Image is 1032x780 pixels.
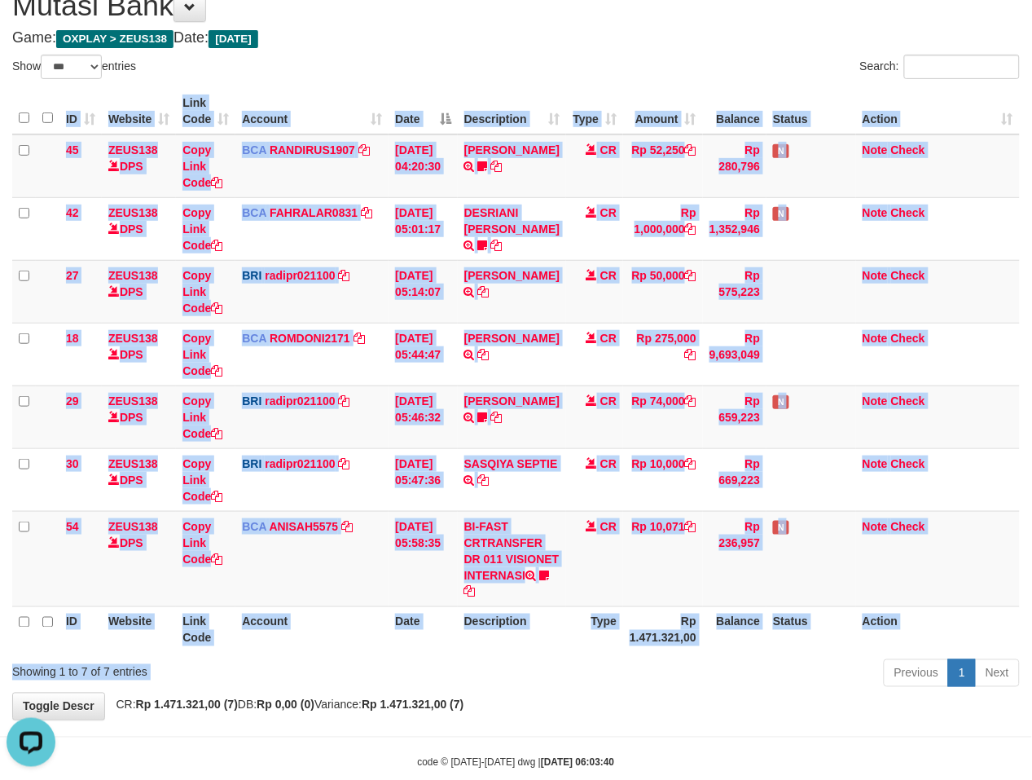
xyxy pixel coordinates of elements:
[108,520,158,533] a: ZEUS138
[102,448,176,511] td: DPS
[703,511,766,606] td: Rp 236,957
[339,269,350,282] a: Copy radipr021100 to clipboard
[863,269,888,282] a: Note
[623,88,703,134] th: Amount: activate to sort column ascending
[891,457,925,470] a: Check
[108,457,158,470] a: ZEUS138
[685,520,696,533] a: Copy Rp 10,071 to clipboard
[389,323,457,386] td: [DATE] 05:44:47
[623,606,703,653] th: Rp 1.471.321,00
[59,88,102,134] th: ID: activate to sort column ascending
[773,521,789,535] span: Has Note
[948,659,976,687] a: 1
[685,223,696,236] a: Copy Rp 1,000,000 to clipboard
[136,698,238,712] strong: Rp 1.471.321,00 (7)
[7,7,55,55] button: Open LiveChat chat widget
[12,658,418,681] div: Showing 1 to 7 of 7 entries
[685,269,696,282] a: Copy Rp 50,000 to clipboard
[242,332,266,345] span: BCA
[12,30,1020,46] h4: Game: Date:
[12,55,136,79] label: Show entries
[891,520,925,533] a: Check
[891,269,925,282] a: Check
[904,55,1020,79] input: Search:
[265,394,335,408] a: radipr021100
[66,394,79,408] span: 29
[389,197,457,260] td: [DATE] 05:01:17
[623,386,703,448] td: Rp 74,000
[354,332,365,345] a: Copy ROMDONI2171 to clipboard
[863,520,888,533] a: Note
[685,394,696,408] a: Copy Rp 74,000 to clipboard
[863,457,888,470] a: Note
[66,206,79,219] span: 42
[600,520,617,533] span: CR
[242,143,266,156] span: BCA
[863,332,888,345] a: Note
[176,88,235,134] th: Link Code: activate to sort column ascending
[182,394,222,440] a: Copy Link Code
[389,134,457,198] td: [DATE] 04:20:30
[108,269,158,282] a: ZEUS138
[102,134,176,198] td: DPS
[102,88,176,134] th: Website: activate to sort column ascending
[863,394,888,408] a: Note
[209,30,258,48] span: [DATE]
[458,88,566,134] th: Description: activate to sort column ascending
[685,143,696,156] a: Copy Rp 52,250 to clipboard
[108,143,158,156] a: ZEUS138
[703,88,766,134] th: Balance
[235,88,389,134] th: Account: activate to sort column ascending
[102,260,176,323] td: DPS
[41,55,102,79] select: Showentries
[464,585,476,598] a: Copy BI-FAST CRTRANSFER DR 011 VISIONET INTERNASI to clipboard
[464,143,560,156] a: [PERSON_NAME]
[891,394,925,408] a: Check
[464,206,560,236] a: DESRIANI [PERSON_NAME]
[891,143,925,156] a: Check
[773,395,789,409] span: Has Note
[685,348,696,361] a: Copy Rp 275,000 to clipboard
[339,457,350,470] a: Copy radipr021100 to clipboard
[265,269,335,282] a: radipr021100
[182,332,222,377] a: Copy Link Code
[102,197,176,260] td: DPS
[108,394,158,408] a: ZEUS138
[458,606,566,653] th: Description
[108,332,158,345] a: ZEUS138
[176,606,235,653] th: Link Code
[863,143,888,156] a: Note
[703,134,766,198] td: Rp 280,796
[703,448,766,511] td: Rp 669,223
[66,269,79,282] span: 27
[491,239,503,252] a: Copy DESRIANI NATALIS T to clipboard
[464,457,558,470] a: SASQIYA SEPTIE
[623,260,703,323] td: Rp 50,000
[389,88,457,134] th: Date: activate to sort column descending
[566,606,623,653] th: Type
[235,606,389,653] th: Account
[703,386,766,448] td: Rp 659,223
[478,348,490,361] a: Copy MUHAMMAD IQB to clipboard
[703,260,766,323] td: Rp 575,223
[491,160,503,173] a: Copy TENNY SETIAWAN to clipboard
[418,757,615,769] small: code © [DATE]-[DATE] dwg |
[265,457,335,470] a: radipr021100
[863,206,888,219] a: Note
[860,55,1020,79] label: Search:
[685,457,696,470] a: Copy Rp 10,000 to clipboard
[270,206,358,219] a: FAHRALAR0831
[458,511,566,606] td: BI-FAST CRTRANSFER DR 011 VISIONET INTERNASI
[566,88,623,134] th: Type: activate to sort column ascending
[242,457,261,470] span: BRI
[623,323,703,386] td: Rp 275,000
[703,323,766,386] td: Rp 9,693,049
[623,197,703,260] td: Rp 1,000,000
[600,269,617,282] span: CR
[12,693,105,721] a: Toggle Descr
[600,143,617,156] span: CR
[242,206,266,219] span: BCA
[182,457,222,503] a: Copy Link Code
[182,206,222,252] a: Copy Link Code
[856,606,1020,653] th: Action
